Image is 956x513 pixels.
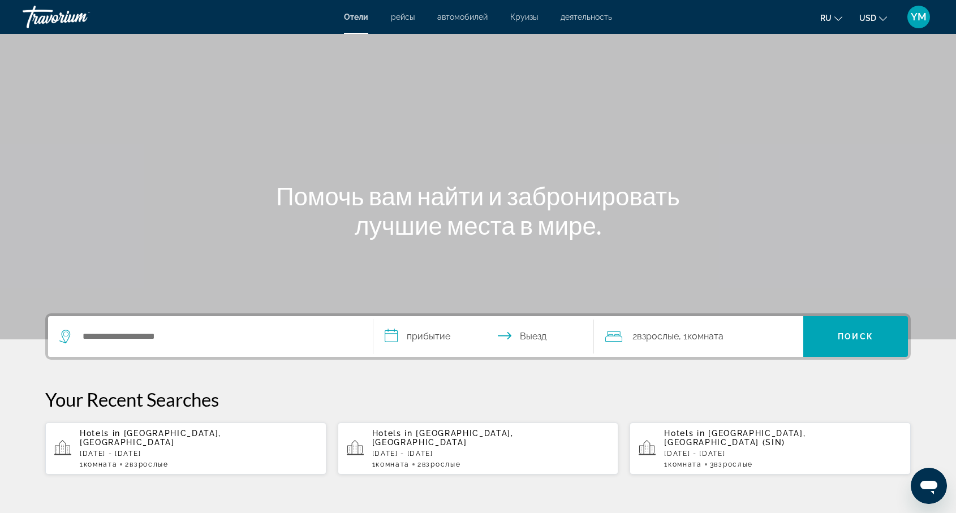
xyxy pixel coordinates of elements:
span: [GEOGRAPHIC_DATA], [GEOGRAPHIC_DATA] [372,429,514,447]
span: Комната [668,460,702,468]
span: Комната [376,460,410,468]
button: Change currency [859,10,887,26]
span: 2 [125,460,168,468]
button: User Menu [904,5,933,29]
a: автомобилей [437,12,488,21]
p: Your Recent Searches [45,388,911,411]
span: ru [820,14,832,23]
button: Hotels in [GEOGRAPHIC_DATA], [GEOGRAPHIC_DATA] (SIN)[DATE] - [DATE]1Комната3Взрослые [630,422,911,475]
span: Комната [84,460,118,468]
a: Travorium [23,2,136,32]
div: Search widget [48,316,908,357]
span: 1 [664,460,701,468]
span: USD [859,14,876,23]
button: Hotels in [GEOGRAPHIC_DATA], [GEOGRAPHIC_DATA][DATE] - [DATE]1Комната2Взрослые [338,422,619,475]
p: [DATE] - [DATE] [80,450,317,458]
button: Travelers: 2 adults, 0 children [594,316,803,357]
span: [GEOGRAPHIC_DATA], [GEOGRAPHIC_DATA] [80,429,221,447]
iframe: Кнопка запуска окна обмена сообщениями [911,468,947,504]
a: рейсы [391,12,415,21]
p: [DATE] - [DATE] [664,450,902,458]
button: Hotels in [GEOGRAPHIC_DATA], [GEOGRAPHIC_DATA][DATE] - [DATE]1Комната2Взрослые [45,422,326,475]
span: Взрослые [714,460,752,468]
a: Круизы [510,12,538,21]
button: Search [803,316,908,357]
span: Hotels in [372,429,413,438]
span: 1 [372,460,410,468]
span: 1 [80,460,117,468]
span: 2 [417,460,460,468]
span: 2 [632,329,679,344]
span: Hotels in [664,429,705,438]
span: YM [911,11,927,23]
span: 3 [710,460,753,468]
button: Select check in and out date [373,316,594,357]
span: Взрослые [637,331,679,342]
p: [DATE] - [DATE] [372,450,610,458]
input: Search hotel destination [81,328,356,345]
span: Взрослые [422,460,460,468]
a: деятельность [561,12,612,21]
span: Комната [687,331,724,342]
h1: Помочь вам найти и забронировать лучшие места в мире. [266,181,690,240]
span: Hotels in [80,429,120,438]
span: Взрослые [130,460,168,468]
span: Поиск [838,332,873,341]
button: Change language [820,10,842,26]
span: [GEOGRAPHIC_DATA], [GEOGRAPHIC_DATA] (SIN) [664,429,806,447]
a: Отели [344,12,368,21]
span: , 1 [679,329,724,344]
